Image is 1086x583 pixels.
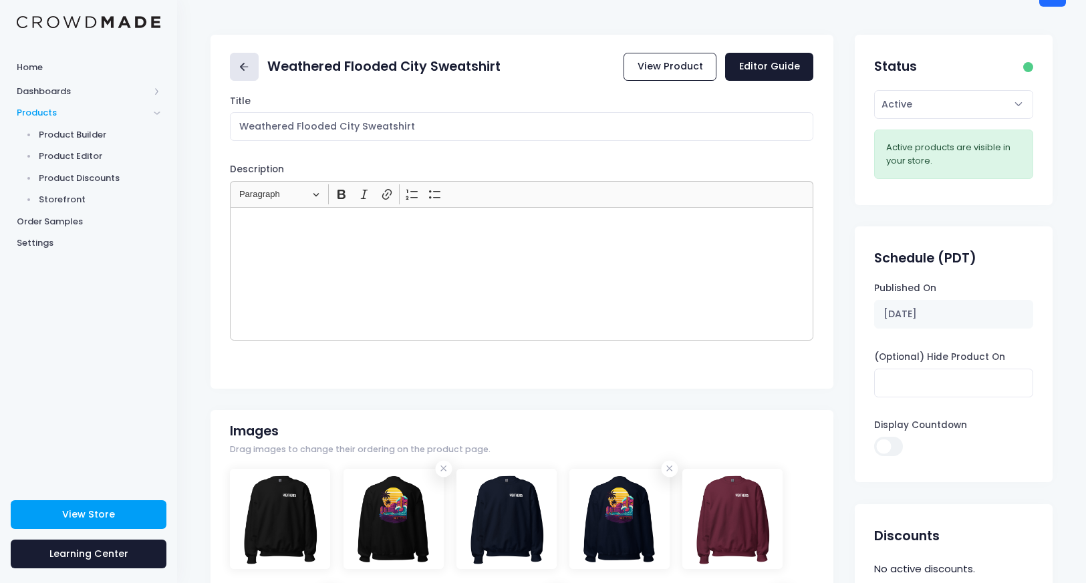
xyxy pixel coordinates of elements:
button: Paragraph [233,184,325,205]
h2: Schedule (PDT) [874,250,976,266]
span: Home [17,61,160,74]
label: (Optional) Hide Product On [874,351,1005,364]
span: Dashboards [17,85,149,98]
h2: Status [874,59,917,74]
a: Learning Center [11,540,166,568]
label: Published On [874,282,936,295]
label: Title [230,95,251,108]
span: Order Samples [17,215,160,228]
div: No active discounts. [874,560,1033,579]
div: Editor toolbar [230,181,813,207]
a: View Product [624,53,716,81]
img: Logo [17,16,160,29]
span: Products [17,106,149,120]
span: Paragraph [239,186,309,202]
h2: Weathered Flooded City Sweatshirt [267,59,501,74]
span: Product Discounts [39,172,161,185]
a: Editor Guide [725,53,813,81]
span: Product Editor [39,150,161,163]
div: Rich Text Editor, main [230,207,813,341]
h2: Discounts [874,528,940,544]
h2: Images [230,423,279,439]
span: Learning Center [49,547,128,560]
label: Description [230,163,284,176]
label: Display Countdown [874,419,967,432]
span: Settings [17,236,160,250]
span: Storefront [39,193,161,206]
a: View Store [11,500,166,529]
span: View Store [62,508,115,521]
span: Drag images to change their ordering on the product page. [230,443,491,456]
div: Active products are visible in your store. [886,141,1022,167]
span: Product Builder [39,128,161,142]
